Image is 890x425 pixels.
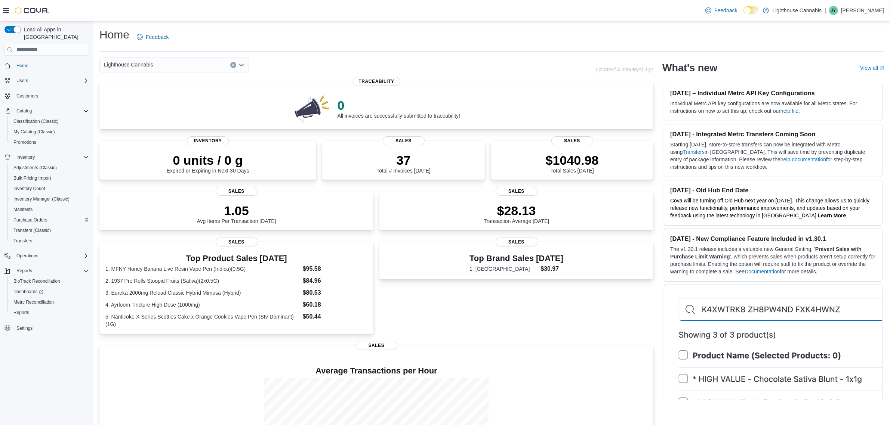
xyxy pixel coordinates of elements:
button: Catalog [1,106,92,116]
span: Feedback [146,33,169,41]
button: My Catalog (Classic) [7,127,92,137]
a: Inventory Count [10,184,48,193]
span: Adjustments (Classic) [13,165,57,171]
a: Dashboards [7,286,92,297]
dd: $80.53 [303,288,367,297]
a: help file [780,108,798,114]
button: Clear input [230,62,236,68]
span: Load All Apps in [GEOGRAPHIC_DATA] [21,26,89,41]
span: Reports [16,268,32,274]
button: Catalog [13,106,35,115]
a: Classification (Classic) [10,117,62,126]
h4: Average Transactions per Hour [105,366,647,375]
span: Bulk Pricing Import [13,175,51,181]
dd: $84.96 [303,276,367,285]
h1: Home [99,27,129,42]
span: Reports [10,308,89,317]
span: Inventory Manager (Classic) [10,195,89,204]
a: Promotions [10,138,39,147]
span: Users [16,78,28,84]
img: Cova [15,7,49,14]
span: My Catalog (Classic) [13,129,55,135]
a: Purchase Orders [10,215,50,224]
span: Transfers [10,236,89,245]
p: The v1.30.1 release includes a valuable new General Setting, ' ', which prevents sales when produ... [670,245,876,275]
span: My Catalog (Classic) [10,127,89,136]
p: [PERSON_NAME] [841,6,884,15]
p: Individual Metrc API key configurations are now available for all Metrc states. For instructions ... [670,100,876,115]
dt: 4. Ayrloom Tincture High Dose (1000mg) [105,301,300,308]
dt: 5. Nanticoke X-Series Scotties Cake x Orange Cookies Vape Pen (Stv-Dominant)(1G) [105,313,300,328]
p: $1040.98 [546,153,599,168]
p: Lighthouse Cannabis [773,6,822,15]
button: Inventory [13,153,38,162]
a: Documentation [745,269,780,274]
input: Dark Mode [743,6,759,14]
p: 1.05 [197,203,276,218]
a: My Catalog (Classic) [10,127,58,136]
a: Transfers (Classic) [10,226,54,235]
span: Operations [16,253,39,259]
span: Manifests [13,207,33,212]
span: Metrc Reconciliation [13,299,54,305]
span: Inventory [16,154,35,160]
span: Customers [13,91,89,100]
dd: $30.97 [541,264,563,273]
span: Promotions [10,138,89,147]
span: Sales [551,136,593,145]
a: Home [13,61,31,70]
div: Expired or Expiring in Next 30 Days [167,153,249,174]
span: Sales [216,238,258,246]
span: Promotions [13,139,36,145]
button: Purchase Orders [7,215,92,225]
span: Transfers (Classic) [10,226,89,235]
span: Transfers (Classic) [13,227,51,233]
button: Reports [13,266,35,275]
span: Reports [13,310,29,316]
span: Inventory [187,136,229,145]
span: Sales [355,341,397,350]
a: Learn More [818,212,846,218]
button: Transfers [7,236,92,246]
h3: [DATE] - Old Hub End Date [670,186,876,194]
span: Sales [383,136,425,145]
p: | [825,6,826,15]
a: Transfers [10,236,35,245]
button: Operations [13,251,41,260]
div: Transaction Average [DATE] [484,203,549,224]
div: Total # Invoices [DATE] [376,153,430,174]
button: Adjustments (Classic) [7,162,92,173]
span: Settings [16,325,33,331]
p: 37 [376,153,430,168]
span: Classification (Classic) [10,117,89,126]
span: Users [13,76,89,85]
a: Feedback [702,3,740,18]
dd: $50.44 [303,312,367,321]
span: Sales [496,187,538,196]
a: Settings [13,324,36,333]
a: View allExternal link [860,65,884,71]
a: Inventory Manager (Classic) [10,195,73,204]
dt: 3. Eureka 2000mg Reload Classic Hybrid Mimosa (Hybrid) [105,289,300,297]
a: Feedback [134,30,172,44]
button: Operations [1,251,92,261]
span: Inventory Count [13,186,45,192]
span: Customers [16,93,38,99]
h2: What's new [662,62,717,74]
span: Home [16,63,28,69]
span: Dashboards [10,287,89,296]
a: help documentation [780,156,826,162]
dt: 1. MFNY Honey Banana Live Resin Vape Pen (Indica)(0.5G) [105,265,300,273]
span: BioTrack Reconciliation [13,278,60,284]
span: Operations [13,251,89,260]
span: Dashboards [13,289,43,295]
span: Traceability [353,77,400,86]
button: BioTrack Reconciliation [7,276,92,286]
span: BioTrack Reconciliation [10,277,89,286]
button: Promotions [7,137,92,148]
span: Purchase Orders [13,217,47,223]
svg: External link [880,66,884,71]
span: Settings [13,323,89,332]
span: Classification (Classic) [13,118,59,124]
